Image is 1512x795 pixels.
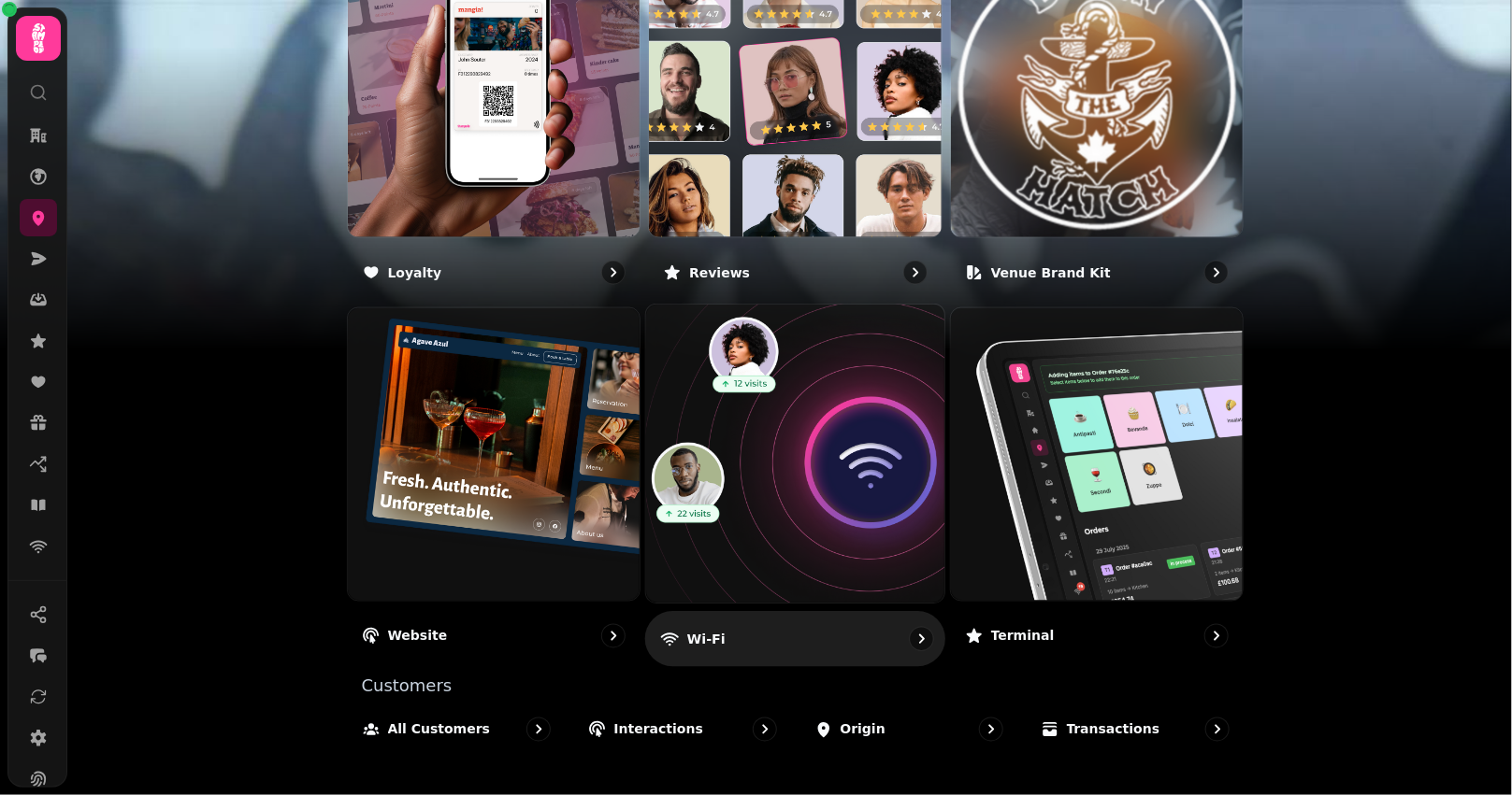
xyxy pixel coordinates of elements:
a: Transactions [1026,703,1245,757]
svg: go to [1208,720,1227,739]
a: Origin [799,703,1018,757]
svg: go to [1207,627,1226,646]
img: Website [348,308,641,601]
p: Origin [841,720,886,739]
img: Wi-Fi [631,291,959,618]
p: Loyalty [388,263,442,282]
p: Wi-Fi [687,630,726,648]
p: Interactions [614,720,703,739]
p: Website [388,627,448,646]
p: Terminal [991,627,1055,646]
a: All customers [347,703,566,757]
svg: go to [756,720,774,739]
a: TerminalTerminal [950,307,1245,663]
svg: go to [604,263,623,282]
p: All customers [388,720,491,739]
img: Terminal [951,308,1244,601]
svg: go to [982,720,1001,739]
p: Venue brand kit [991,263,1111,282]
svg: go to [912,630,930,648]
svg: go to [604,627,623,646]
p: Customers [362,678,1245,695]
a: Wi-FiWi-Fi [645,305,945,667]
a: WebsiteWebsite [347,307,641,663]
a: Interactions [573,703,792,757]
svg: go to [1207,263,1226,282]
svg: go to [529,720,548,739]
svg: go to [906,263,925,282]
p: Transactions [1067,720,1160,739]
p: Reviews [689,263,750,282]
